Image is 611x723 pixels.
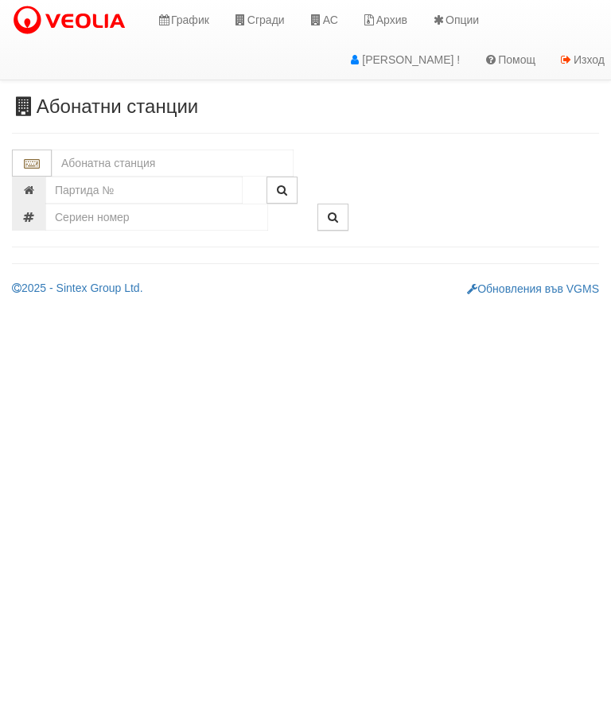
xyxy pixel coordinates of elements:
input: Абонатна станция [52,150,294,177]
a: Помощ [472,40,547,80]
h3: Абонатни станции [12,96,599,117]
input: Сериен номер [45,204,268,231]
a: Обновления във VGMS [467,282,599,295]
a: 2025 - Sintex Group Ltd. [12,282,143,294]
img: VeoliaLogo.png [12,4,133,37]
a: [PERSON_NAME] ! [336,40,472,80]
input: Партида № [45,177,243,204]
